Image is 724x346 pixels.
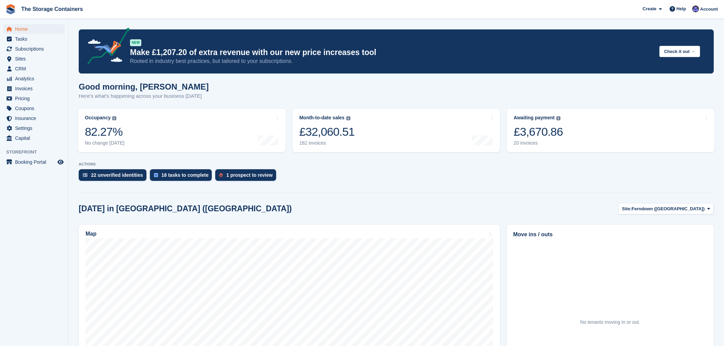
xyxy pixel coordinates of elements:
a: menu [3,34,65,44]
span: Tasks [15,34,56,44]
div: Month-to-date sales [299,115,345,121]
p: Rooted in industry best practices, but tailored to your subscriptions. [130,57,654,65]
div: No change [DATE] [85,140,125,146]
span: Account [700,6,718,13]
a: Occupancy 82.27% No change [DATE] [78,109,286,152]
a: menu [3,84,65,93]
a: menu [3,157,65,167]
span: Create [643,5,656,12]
span: Help [676,5,686,12]
h2: [DATE] in [GEOGRAPHIC_DATA] ([GEOGRAPHIC_DATA]) [79,204,292,213]
span: Settings [15,123,56,133]
a: menu [3,74,65,83]
span: Ferndown ([GEOGRAPHIC_DATA]) [632,205,704,212]
p: Here's what's happening across your business [DATE] [79,92,209,100]
div: NEW [130,39,141,46]
span: Coupons [15,104,56,113]
a: menu [3,94,65,103]
a: menu [3,24,65,34]
div: 22 unverified identities [91,172,143,178]
img: Dan Excell [692,5,699,12]
h2: Map [86,231,96,237]
a: The Storage Containers [18,3,86,15]
div: 18 tasks to complete [161,172,209,178]
span: Storefront [6,149,68,156]
div: Awaiting payment [514,115,555,121]
img: icon-info-grey-7440780725fd019a000dd9b08b2336e03edf1995a4989e88bcd33f0948082b44.svg [112,116,116,120]
h1: Good morning, [PERSON_NAME] [79,82,209,91]
span: Sites [15,54,56,64]
a: Month-to-date sales £32,060.51 182 invoices [293,109,500,152]
div: 82.27% [85,125,125,139]
h2: Move ins / outs [513,230,707,239]
a: Preview store [56,158,65,166]
span: Site: [622,205,632,212]
img: icon-info-grey-7440780725fd019a000dd9b08b2336e03edf1995a4989e88bcd33f0948082b44.svg [556,116,560,120]
img: prospect-51fa495bee0391a8d652442698ab0144808aea92771e9ea1ae160a38d050c398.svg [219,173,223,177]
a: menu [3,64,65,74]
img: stora-icon-8386f47178a22dfd0bd8f6a31ec36ba5ce8667c1dd55bd0f319d3a0aa187defe.svg [5,4,16,14]
a: menu [3,54,65,64]
p: Make £1,207.20 of extra revenue with our new price increases tool [130,48,654,57]
a: 1 prospect to review [215,169,279,184]
p: ACTIONS [79,162,714,167]
div: £3,670.86 [514,125,563,139]
img: price-adjustments-announcement-icon-8257ccfd72463d97f412b2fc003d46551f7dbcb40ab6d574587a9cd5c0d94... [82,28,130,67]
span: Capital [15,133,56,143]
span: Invoices [15,84,56,93]
a: menu [3,123,65,133]
span: Booking Portal [15,157,56,167]
div: No tenants moving in or out. [580,319,640,326]
a: menu [3,104,65,113]
a: menu [3,133,65,143]
a: 22 unverified identities [79,169,150,184]
button: Site: Ferndown ([GEOGRAPHIC_DATA]) [618,203,714,214]
span: Pricing [15,94,56,103]
a: 18 tasks to complete [150,169,216,184]
span: Home [15,24,56,34]
img: verify_identity-adf6edd0f0f0b5bbfe63781bf79b02c33cf7c696d77639b501bdc392416b5a36.svg [83,173,88,177]
span: Insurance [15,114,56,123]
img: icon-info-grey-7440780725fd019a000dd9b08b2336e03edf1995a4989e88bcd33f0948082b44.svg [346,116,350,120]
a: Awaiting payment £3,670.86 20 invoices [507,109,714,152]
span: CRM [15,64,56,74]
span: Subscriptions [15,44,56,54]
a: menu [3,114,65,123]
span: Analytics [15,74,56,83]
div: 182 invoices [299,140,355,146]
button: Check it out → [659,46,700,57]
div: 1 prospect to review [226,172,272,178]
img: task-75834270c22a3079a89374b754ae025e5fb1db73e45f91037f5363f120a921f8.svg [154,173,158,177]
div: 20 invoices [514,140,563,146]
div: Occupancy [85,115,111,121]
div: £32,060.51 [299,125,355,139]
a: menu [3,44,65,54]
